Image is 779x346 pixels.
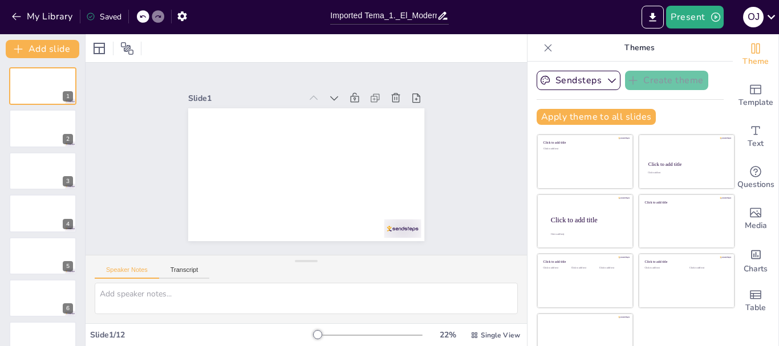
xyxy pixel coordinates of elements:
div: 3 [9,152,76,190]
p: Themes [557,34,721,62]
div: Click to add title [543,260,625,264]
div: Click to add title [543,141,625,145]
div: 1 [9,67,76,105]
div: Add charts and graphs [733,239,778,280]
div: Click to add text [648,172,724,174]
div: Add text boxes [733,116,778,157]
div: Get real-time input from your audience [733,157,778,198]
span: Position [120,42,134,55]
div: 6 [9,279,76,317]
div: Add ready made slides [733,75,778,116]
div: 6 [63,303,73,314]
span: Charts [744,263,768,275]
span: Template [739,96,773,109]
span: Theme [743,55,769,68]
div: 5 [9,237,76,275]
div: Click to add text [543,267,569,270]
div: Click to add body [551,233,623,235]
div: 4 [63,219,73,229]
div: Add images, graphics, shapes or video [733,198,778,239]
button: Transcript [159,266,210,279]
div: Slide 1 / 12 [90,329,313,340]
div: 2 [63,134,73,144]
div: Click to add text [689,267,725,270]
div: Saved [86,11,121,22]
button: Present [666,6,723,29]
button: Export to PowerPoint [642,6,664,29]
div: 5 [63,261,73,271]
span: Table [745,302,766,314]
div: 2 [9,109,76,147]
button: Add slide [6,40,79,58]
div: Click to add title [648,161,724,167]
div: Slide 1 [188,93,301,104]
div: Click to add title [645,260,727,264]
div: 3 [63,176,73,186]
div: Click to add text [571,267,597,270]
div: Click to add title [645,200,727,204]
button: My Library [9,7,78,26]
div: 4 [9,194,76,232]
div: Click to add text [599,267,625,270]
span: Media [745,219,767,232]
div: Click to add title [551,215,624,223]
span: Text [748,137,764,150]
button: Create theme [625,71,708,90]
div: Add a table [733,280,778,321]
div: Click to add text [645,267,681,270]
span: Questions [737,178,774,191]
div: O J [743,7,764,27]
button: Apply theme to all slides [537,109,656,125]
div: Change the overall theme [733,34,778,75]
div: 22 % [434,329,461,340]
button: Speaker Notes [95,266,159,279]
div: Click to add text [543,148,625,150]
input: Insert title [330,7,437,24]
button: Sendsteps [537,71,620,90]
div: 1 [63,91,73,101]
button: O J [743,6,764,29]
span: Single View [481,331,520,340]
div: Layout [90,39,108,58]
